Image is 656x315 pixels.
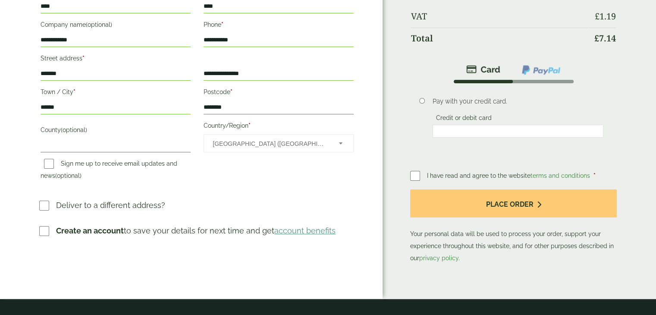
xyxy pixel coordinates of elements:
p: Pay with your credit card. [433,97,603,106]
label: Phone [204,19,354,33]
span: (optional) [61,126,87,133]
abbr: required [73,88,75,95]
th: VAT [411,6,588,27]
p: Deliver to a different address? [56,199,165,211]
abbr: required [230,88,232,95]
abbr: required [248,122,251,129]
bdi: 1.19 [595,10,616,22]
abbr: required [593,172,596,179]
button: Place order [410,189,617,217]
span: £ [595,10,600,22]
label: Country/Region [204,120,354,134]
label: Company name [41,19,191,33]
abbr: required [221,21,223,28]
span: I have read and agree to the website [427,172,592,179]
label: Street address [41,52,191,67]
label: Postcode [204,86,354,101]
a: account benefits [274,226,336,235]
span: Country/Region [204,134,354,152]
span: United Kingdom (UK) [213,135,327,153]
iframe: Secure card payment input frame [435,127,601,135]
label: Credit or debit card [433,114,495,124]
bdi: 7.14 [594,32,616,44]
p: to save your details for next time and get [56,225,336,236]
th: Total [411,28,588,49]
label: County [41,124,191,139]
label: Sign me up to receive email updates and news [41,160,177,182]
img: stripe.png [466,64,500,75]
a: privacy policy [419,255,458,261]
label: Town / City [41,86,191,101]
img: ppcp-gateway.png [521,64,561,76]
span: £ [594,32,599,44]
input: Sign me up to receive email updates and news(optional) [44,159,54,169]
p: Your personal data will be used to process your order, support your experience throughout this we... [410,189,617,264]
span: (optional) [55,172,82,179]
strong: Create an account [56,226,124,235]
span: (optional) [86,21,112,28]
a: terms and conditions [530,172,590,179]
abbr: required [82,55,85,62]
